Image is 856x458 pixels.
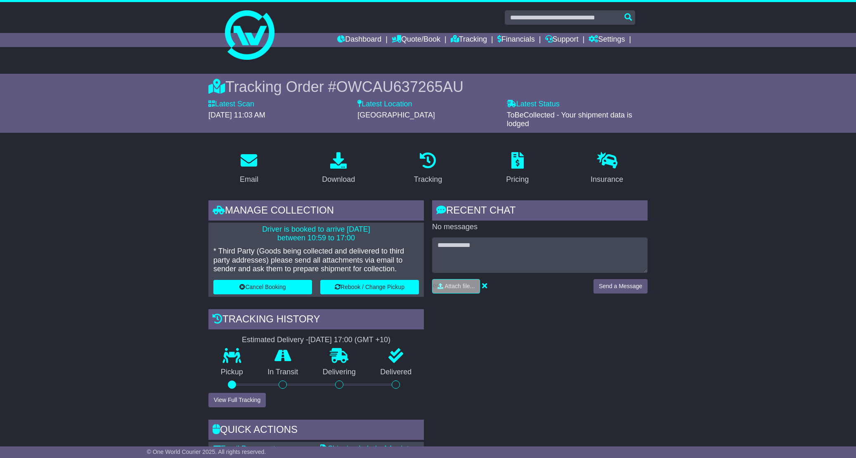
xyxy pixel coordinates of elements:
p: In Transit [255,368,311,377]
span: ToBeCollected - Your shipment data is lodged [507,111,632,128]
p: Delivered [368,368,424,377]
button: Send a Message [594,279,648,294]
a: Email [234,149,264,188]
div: Pricing [506,174,529,185]
p: No messages [432,223,648,232]
div: Estimated Delivery - [208,336,424,345]
a: Financials [497,33,535,47]
span: OWCAU637265AU [336,78,463,95]
a: Tracking [451,33,487,47]
p: Delivering [310,368,368,377]
div: Quick Actions [208,420,424,442]
div: Email [240,174,258,185]
a: Download [317,149,360,188]
span: [GEOGRAPHIC_DATA] [357,111,435,119]
div: Tracking history [208,309,424,331]
span: [DATE] 11:03 AM [208,111,265,119]
button: View Full Tracking [208,393,266,407]
div: Insurance [591,174,623,185]
button: Rebook / Change Pickup [320,280,419,294]
a: Insurance [585,149,629,188]
div: RECENT CHAT [432,200,648,223]
a: Email Documents [213,444,279,453]
p: * Third Party (Goods being collected and delivered to third party addresses) please send all atta... [213,247,419,274]
div: [DATE] 17:00 (GMT +10) [308,336,390,345]
div: Tracking [414,174,442,185]
label: Latest Scan [208,100,254,109]
p: Driver is booked to arrive [DATE] between 10:59 to 17:00 [213,225,419,243]
label: Latest Status [507,100,560,109]
div: Manage collection [208,200,424,223]
a: Tracking [409,149,447,188]
span: © One World Courier 2025. All rights reserved. [147,449,266,455]
a: Shipping Label - A4 printer [320,444,415,453]
a: Settings [589,33,625,47]
a: Quote/Book [392,33,440,47]
div: Tracking Order # [208,78,648,96]
button: Cancel Booking [213,280,312,294]
p: Pickup [208,368,255,377]
div: Download [322,174,355,185]
a: Pricing [501,149,534,188]
a: Dashboard [337,33,381,47]
a: Support [545,33,579,47]
label: Latest Location [357,100,412,109]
